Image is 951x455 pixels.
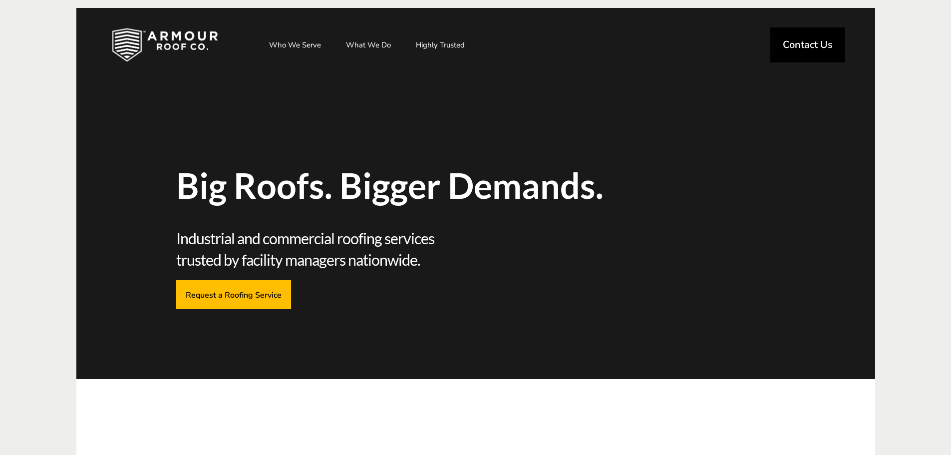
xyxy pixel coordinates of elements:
[770,27,845,62] a: Contact Us
[336,32,401,57] a: What We Do
[176,168,621,203] span: Big Roofs. Bigger Demands.
[259,32,331,57] a: Who We Serve
[176,228,472,270] span: Industrial and commercial roofing services trusted by facility managers nationwide.
[186,290,282,299] span: Request a Roofing Service
[406,32,475,57] a: Highly Trusted
[783,40,833,50] span: Contact Us
[96,20,234,70] img: Industrial and Commercial Roofing Company | Armour Roof Co.
[176,280,291,309] a: Request a Roofing Service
